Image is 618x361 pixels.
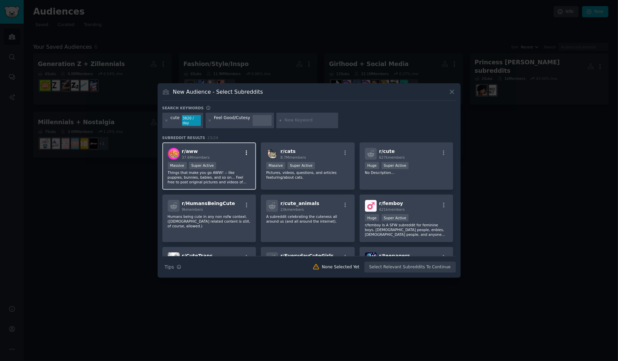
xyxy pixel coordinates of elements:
img: CuteTraps [168,252,180,264]
span: r/ CuteTraps [182,253,213,258]
span: r/ EverydayCuteGirls [280,253,334,258]
div: Super Active [382,162,409,169]
span: r/ cute [379,149,395,154]
span: r/ teenagers [379,253,410,258]
input: New Keyword [284,117,336,123]
span: 8.7M members [280,155,306,159]
img: teenagers [365,252,377,264]
span: 627k members [379,155,405,159]
span: r/ cute_animals [280,201,319,206]
div: None Selected Yet [322,264,360,270]
span: Tips [165,264,174,271]
span: 23 / 24 [208,136,219,140]
img: femboy [365,200,377,212]
img: cats [266,148,278,160]
div: Feel Good/Cutesy [214,115,250,126]
span: 9k members [182,207,203,211]
p: Humans being cute in any non nsfw context. ([DEMOGRAPHIC_DATA] related content is still, of cours... [168,214,251,228]
span: r/ cats [280,149,296,154]
p: A subreddit celebrating the cuteness all around us (and all around the internet). [266,214,349,224]
button: Tips [162,261,184,273]
p: No Description... [365,170,448,175]
span: 621k members [379,207,405,211]
div: Super Active [189,162,216,169]
div: Super Active [382,214,409,221]
p: Pictures, videos, questions, and articles featuring/about cats. [266,170,349,180]
h3: New Audience - Select Subreddits [173,88,263,95]
p: r/femboy Is A SFW subreddit for feminine boys, [DEMOGRAPHIC_DATA] people, enbies, [DEMOGRAPHIC_DA... [365,223,448,237]
div: Massive [266,162,285,169]
div: Huge [365,162,379,169]
div: Super Active [288,162,315,169]
div: Huge [365,214,379,221]
img: aww [168,148,180,160]
span: Subreddit Results [162,135,205,140]
span: 23k members [280,207,304,211]
h3: Search keywords [162,106,204,110]
div: 3820 / day [182,115,201,126]
div: Massive [168,162,187,169]
span: 37.6M members [182,155,210,159]
span: r/ aww [182,149,198,154]
p: Things that make you go AWW! -- like puppies, bunnies, babies, and so on... Feel free to post ori... [168,170,251,184]
span: r/ HumansBeingCute [182,201,235,206]
div: cute [170,115,180,126]
span: r/ femboy [379,201,403,206]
